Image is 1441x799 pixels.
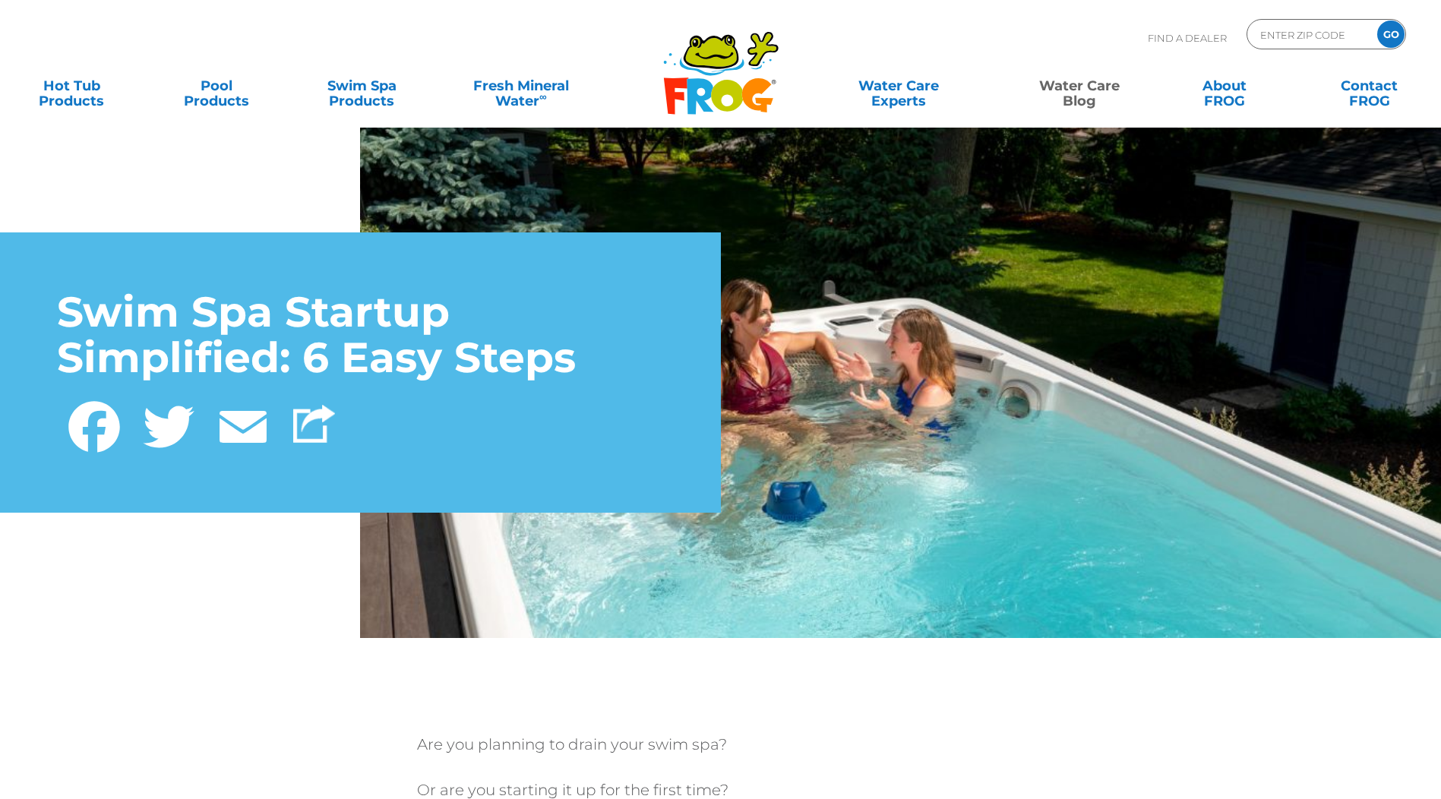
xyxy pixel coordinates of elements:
a: Water CareExperts [807,71,991,101]
a: Email [206,393,280,456]
a: Water CareBlog [1022,71,1136,101]
a: AboutFROG [1168,71,1281,101]
a: Facebook [57,393,131,456]
input: GO [1377,21,1405,48]
img: Share [293,405,335,443]
p: Find A Dealer [1148,19,1227,57]
a: PoolProducts [160,71,273,101]
p: Are you planning to drain your swim spa? [417,733,1025,756]
sup: ∞ [539,90,547,103]
a: Fresh MineralWater∞ [450,71,592,101]
a: ContactFROG [1313,71,1426,101]
input: Zip Code Form [1259,24,1361,46]
a: Twitter [131,393,206,456]
a: Hot TubProducts [15,71,128,101]
a: Swim SpaProducts [305,71,419,101]
h1: Swim Spa Startup Simplified: 6 Easy Steps [57,289,664,381]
